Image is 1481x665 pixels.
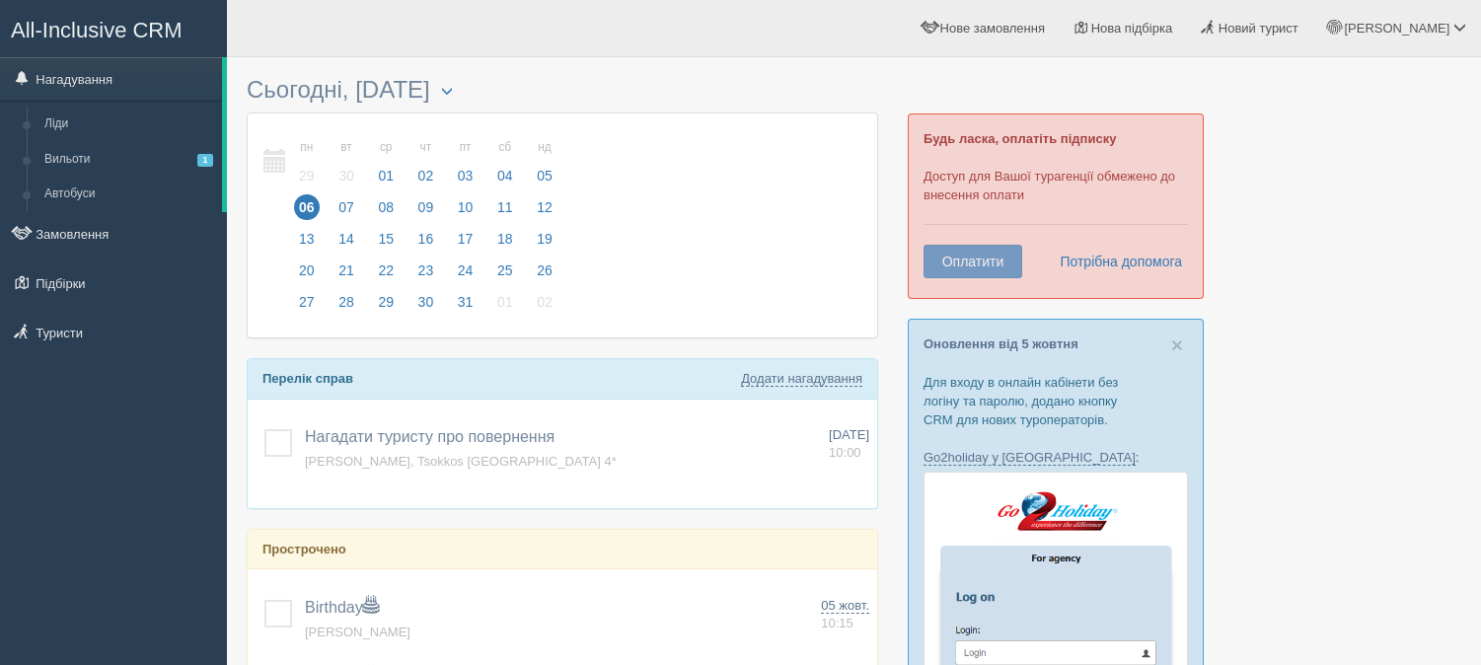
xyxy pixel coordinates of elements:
[526,291,558,323] a: 02
[328,128,365,196] a: вт 30
[532,194,557,220] span: 12
[940,21,1045,36] span: Нове замовлення
[413,139,439,156] small: чт
[328,196,365,228] a: 07
[294,258,320,283] span: 20
[532,258,557,283] span: 26
[407,291,445,323] a: 30
[492,258,518,283] span: 25
[453,139,479,156] small: пт
[486,196,524,228] a: 11
[373,258,399,283] span: 22
[526,128,558,196] a: нд 05
[305,428,555,445] span: Нагадати туристу про повернення
[333,163,359,188] span: 30
[453,289,479,315] span: 31
[486,228,524,259] a: 18
[288,228,326,259] a: 13
[407,228,445,259] a: 16
[1,1,226,55] a: All-Inclusive CRM
[453,226,479,252] span: 17
[11,18,183,42] span: All-Inclusive CRM
[1171,334,1183,355] button: Close
[197,154,213,167] span: 1
[447,196,484,228] a: 10
[407,196,445,228] a: 09
[367,128,405,196] a: ср 01
[407,128,445,196] a: чт 02
[413,258,439,283] span: 23
[288,259,326,291] a: 20
[367,196,405,228] a: 08
[453,163,479,188] span: 03
[447,128,484,196] a: пт 03
[821,598,869,614] span: 05 жовт.
[447,228,484,259] a: 17
[908,113,1204,299] div: Доступ для Вашої турагенції обмежено до внесення оплати
[413,226,439,252] span: 16
[829,445,861,460] span: 10:00
[367,228,405,259] a: 15
[924,373,1188,429] p: Для входу в онлайн кабінети без логіну та паролю, додано кнопку CRM для нових туроператорів.
[294,139,320,156] small: пн
[305,625,410,639] a: [PERSON_NAME]
[294,226,320,252] span: 13
[492,226,518,252] span: 18
[492,139,518,156] small: сб
[294,194,320,220] span: 06
[373,289,399,315] span: 29
[453,258,479,283] span: 24
[407,259,445,291] a: 23
[373,226,399,252] span: 15
[288,291,326,323] a: 27
[924,336,1078,351] a: Оновлення від 5 жовтня
[924,245,1022,278] button: Оплатити
[486,291,524,323] a: 01
[288,196,326,228] a: 06
[486,128,524,196] a: сб 04
[36,142,222,178] a: Вильоти1
[741,371,862,387] a: Додати нагадування
[247,77,878,103] h3: Сьогодні, [DATE]
[1344,21,1449,36] span: [PERSON_NAME]
[333,194,359,220] span: 07
[333,258,359,283] span: 21
[447,259,484,291] a: 24
[305,599,379,616] a: Birthday
[305,454,617,469] a: [PERSON_NAME], Tsokkos [GEOGRAPHIC_DATA] 4*
[367,259,405,291] a: 22
[328,259,365,291] a: 21
[373,194,399,220] span: 08
[262,542,346,556] b: Прострочено
[333,139,359,156] small: вт
[492,194,518,220] span: 11
[532,226,557,252] span: 19
[492,289,518,315] span: 01
[821,616,853,630] span: 10:15
[532,289,557,315] span: 02
[829,427,869,442] span: [DATE]
[413,194,439,220] span: 09
[333,289,359,315] span: 28
[367,291,405,323] a: 29
[821,597,869,633] a: 05 жовт. 10:15
[924,448,1188,467] p: :
[526,196,558,228] a: 12
[328,228,365,259] a: 14
[328,291,365,323] a: 28
[36,177,222,212] a: Автобуси
[413,289,439,315] span: 30
[288,128,326,196] a: пн 29
[486,259,524,291] a: 25
[1047,245,1183,278] a: Потрібна допомога
[924,450,1136,466] a: Go2holiday у [GEOGRAPHIC_DATA]
[413,163,439,188] span: 02
[373,163,399,188] span: 01
[924,131,1116,146] b: Будь ласка, оплатіть підписку
[294,289,320,315] span: 27
[1091,21,1173,36] span: Нова підбірка
[262,371,353,386] b: Перелік справ
[532,139,557,156] small: нд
